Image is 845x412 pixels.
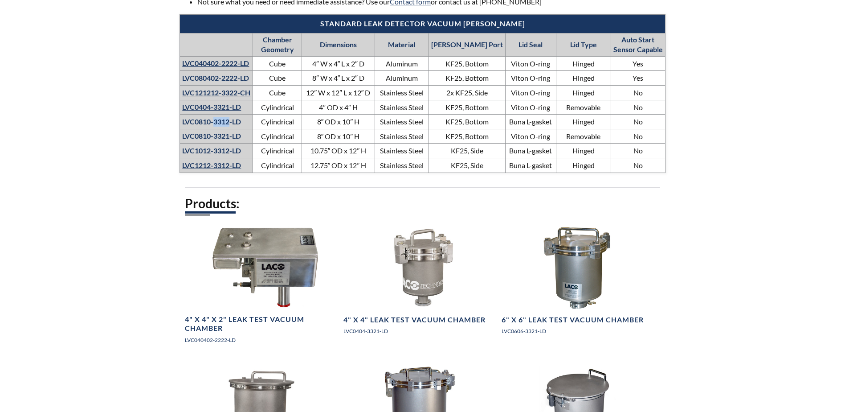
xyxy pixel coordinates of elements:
th: Lid Seal [505,33,556,56]
td: Hinged [556,144,611,158]
td: Viton O-ring [505,129,556,144]
td: Stainless Steel [375,158,429,173]
a: LVC0404-3321-LD [182,103,241,111]
h4: 4" X 4" Leak Test Vacuum Chamber [343,315,486,325]
th: Auto Start Sensor Capable [611,33,665,56]
td: No [611,158,665,173]
td: Aluminum [375,56,429,71]
td: Stainless Steel [375,144,429,158]
td: Yes [611,71,665,86]
td: No [611,115,665,129]
th: Dimensions [302,33,375,56]
td: Cube [253,85,302,100]
td: Stainless Steel [375,129,429,144]
td: Buna L-gasket [505,144,556,158]
td: Cylindrical [253,144,302,158]
td: Viton O-ring [505,56,556,71]
td: 2x KF25, Side [429,85,505,100]
td: 4″ OD x 4″ H [302,100,375,115]
td: 8″ OD x 10″ H [302,129,375,144]
td: Hinged [556,85,611,100]
th: Lid Type [556,33,611,56]
td: KF25, Side [429,158,505,173]
h4: 6" X 6" Leak Test Vacuum Chamber [502,315,644,325]
a: LVC1212-3312-LD [182,161,241,169]
th: Chamber Geometry [253,33,302,56]
th: [PERSON_NAME] Port [429,33,505,56]
td: KF25, Bottom [429,71,505,86]
a: LVC040402-2222-LD, angled top view4" X 4" X 2" Leak Test Vacuum ChamberLVC040402-2222-LD [185,224,338,351]
td: Hinged [556,115,611,129]
p: LVC0606-3321-LD [502,327,654,335]
td: Hinged [556,56,611,71]
td: KF25, Bottom [429,56,505,71]
a: LVC1012-3312-LD [182,146,241,155]
td: Hinged [556,71,611,86]
td: Yes [611,56,665,71]
a: LVC040402-2222-LD [182,59,249,67]
a: LVC0606-3321-LD, front view6" X 6" Leak Test Vacuum ChamberLVC0606-3321-LD [502,224,654,342]
td: No [611,129,665,144]
td: 4″ W x 4″ L x 2″ D [302,56,375,71]
td: No [611,85,665,100]
td: Viton O-ring [505,85,556,100]
td: KF25, Bottom [429,129,505,144]
td: Aluminum [375,71,429,86]
a: LVC0404-3321-LD Leak Test Chamber, front view4" X 4" Leak Test Vacuum ChamberLVC0404-3321-LD [343,224,496,342]
td: Hinged [556,158,611,173]
td: No [611,100,665,115]
td: Buna L-gasket [505,115,556,129]
td: Cylindrical [253,129,302,144]
td: Cube [253,71,302,86]
td: Buna L-gasket [505,158,556,173]
h2: Products: [185,195,660,212]
td: Viton O-ring [505,100,556,115]
td: 8″ OD x 10″ H [302,115,375,129]
h4: Standard Leak Detector Vacuum [PERSON_NAME] [184,19,660,29]
td: Viton O-ring [505,71,556,86]
td: 8″ W x 4″ L x 2″ D [302,71,375,86]
td: Stainless Steel [375,115,429,129]
td: Cylindrical [253,158,302,173]
td: KF25, Bottom [429,100,505,115]
td: Removable [556,129,611,144]
td: Cylindrical [253,115,302,129]
h4: 4" X 4" X 2" Leak Test Vacuum Chamber [185,315,338,334]
td: Cube [253,56,302,71]
th: LVC0810-3312-LD [180,115,253,129]
p: LVC040402-2222-LD [185,336,338,344]
td: 12.75″ OD x 12″ H [302,158,375,173]
td: Cylindrical [253,100,302,115]
td: KF25, Side [429,144,505,158]
td: KF25, Bottom [429,115,505,129]
a: LVC121212-3322-CH [182,88,250,97]
td: No [611,144,665,158]
td: Stainless Steel [375,100,429,115]
td: 10.75″ OD x 12″ H [302,144,375,158]
th: Material [375,33,429,56]
p: LVC0404-3321-LD [343,327,496,335]
td: Stainless Steel [375,85,429,100]
td: Removable [556,100,611,115]
th: LVC0810-3321-LD [180,129,253,144]
td: 12″ W x 12″ L x 12″ D [302,85,375,100]
th: LVC080402-2222-LD [180,71,253,86]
